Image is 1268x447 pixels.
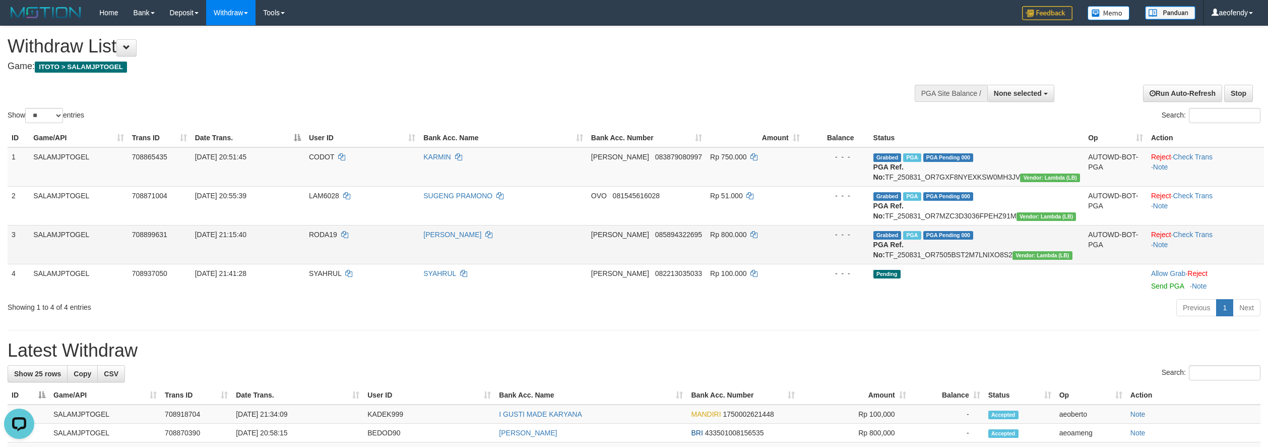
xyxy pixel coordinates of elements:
[49,405,161,424] td: SALAMJPTOGEL
[8,225,29,264] td: 3
[591,192,607,200] span: OVO
[8,108,84,123] label: Show entries
[710,269,746,277] span: Rp 100.000
[195,153,246,161] span: [DATE] 20:51:45
[4,4,34,34] button: Open LiveChat chat widget
[29,225,128,264] td: SALAMJPTOGEL
[495,386,687,405] th: Bank Acc. Name: activate to sort column ascending
[984,386,1055,405] th: Status: activate to sort column ascending
[1147,264,1264,295] td: ·
[705,429,764,437] span: Copy 433501008156535 to clipboard
[161,405,232,424] td: 708918704
[8,298,521,312] div: Showing 1 to 4 of 4 entries
[1153,163,1168,171] a: Note
[161,386,232,405] th: Trans ID: activate to sort column ascending
[1162,108,1260,123] label: Search:
[363,386,495,405] th: User ID: activate to sort column ascending
[25,108,63,123] select: Showentries
[910,424,984,442] td: -
[1055,386,1126,405] th: Op: activate to sort column ascending
[1173,153,1213,161] a: Check Trans
[910,386,984,405] th: Balance: activate to sort column ascending
[1130,429,1146,437] a: Note
[808,268,865,278] div: - - -
[988,429,1019,438] span: Accepted
[232,405,363,424] td: [DATE] 21:34:09
[128,129,191,147] th: Trans ID: activate to sort column ascending
[915,85,987,102] div: PGA Site Balance /
[1147,147,1264,187] td: · ·
[1084,225,1147,264] td: AUTOWD-BOT-PGA
[1147,186,1264,225] td: · ·
[587,129,706,147] th: Bank Acc. Number: activate to sort column ascending
[808,191,865,201] div: - - -
[873,202,904,220] b: PGA Ref. No:
[710,153,746,161] span: Rp 750.000
[195,231,246,239] span: [DATE] 21:15:40
[873,192,902,201] span: Grabbed
[873,153,902,162] span: Grabbed
[1151,231,1171,239] a: Reject
[655,231,702,239] span: Copy 085894322695 to clipboard
[132,153,167,161] span: 708865435
[987,85,1054,102] button: None selected
[1162,365,1260,380] label: Search:
[195,192,246,200] span: [DATE] 20:55:39
[29,264,128,295] td: SALAMJPTOGEL
[8,365,68,382] a: Show 25 rows
[903,231,921,240] span: Marked by aeoameng
[613,192,660,200] span: Copy 081545616028 to clipboard
[8,129,29,147] th: ID
[309,231,337,239] span: RODA19
[8,62,835,72] h4: Game:
[1084,129,1147,147] th: Op: activate to sort column ascending
[869,186,1085,225] td: TF_250831_OR7MZC3D3036FPEHZ91M
[923,153,974,162] span: PGA Pending
[49,424,161,442] td: SALAMJPTOGEL
[591,153,649,161] span: [PERSON_NAME]
[309,153,334,161] span: CODOT
[1017,212,1076,221] span: Vendor URL: https://dashboard.q2checkout.com/secure
[29,129,128,147] th: Game/API: activate to sort column ascending
[655,269,702,277] span: Copy 082213035033 to clipboard
[903,192,921,201] span: Marked by aeoameng
[591,231,649,239] span: [PERSON_NAME]
[1055,405,1126,424] td: aeoberto
[1192,282,1207,290] a: Note
[1126,386,1260,405] th: Action
[1173,192,1213,200] a: Check Trans
[1022,6,1072,20] img: Feedback.jpg
[423,192,492,200] a: SUGENG PRAMONO
[1173,231,1213,239] a: Check Trans
[706,129,804,147] th: Amount: activate to sort column ascending
[423,153,451,161] a: KARMIN
[132,269,167,277] span: 708937050
[808,230,865,240] div: - - -
[1084,186,1147,225] td: AUTOWD-BOT-PGA
[1143,85,1222,102] a: Run Auto-Refresh
[1151,282,1184,290] a: Send PGA
[1145,6,1195,20] img: panduan.png
[8,36,835,57] h1: Withdraw List
[499,410,582,418] a: I GUSTI MADE KARYANA
[873,241,904,259] b: PGA Ref. No:
[423,231,481,239] a: [PERSON_NAME]
[923,192,974,201] span: PGA Pending
[994,89,1042,97] span: None selected
[74,370,91,378] span: Copy
[1187,269,1208,277] a: Reject
[655,153,702,161] span: Copy 083879080997 to clipboard
[923,231,974,240] span: PGA Pending
[97,365,125,382] a: CSV
[499,429,557,437] a: [PERSON_NAME]
[232,424,363,442] td: [DATE] 20:58:15
[161,424,232,442] td: 708870390
[29,186,128,225] td: SALAMJPTOGEL
[305,129,419,147] th: User ID: activate to sort column ascending
[232,386,363,405] th: Date Trans.: activate to sort column ascending
[691,429,703,437] span: BRI
[903,153,921,162] span: Marked by aeoameng
[988,411,1019,419] span: Accepted
[873,163,904,181] b: PGA Ref. No:
[1153,241,1168,249] a: Note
